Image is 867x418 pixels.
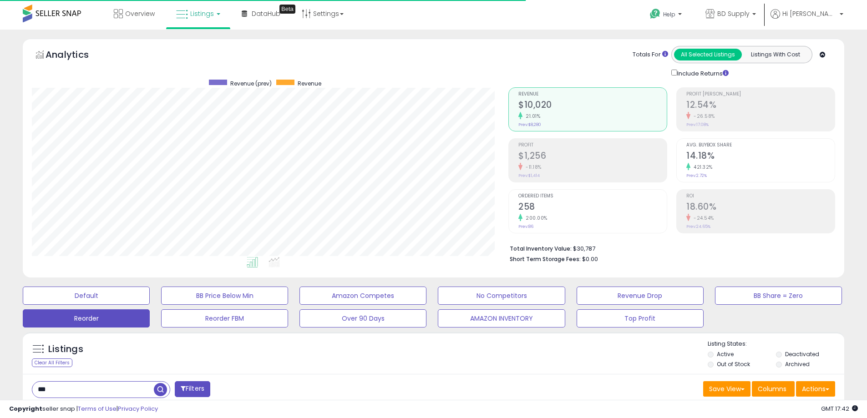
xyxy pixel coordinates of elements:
[522,164,542,171] small: -11.18%
[664,68,740,78] div: Include Returns
[438,287,565,305] button: No Competitors
[796,381,835,397] button: Actions
[522,215,548,222] small: 200.00%
[161,309,288,327] button: Reorder FBM
[32,358,72,367] div: Clear All Filters
[518,92,667,97] span: Revenue
[703,381,750,397] button: Save View
[643,1,691,30] a: Help
[686,151,835,163] h2: 14.18%
[78,404,117,413] a: Terms of Use
[686,224,710,229] small: Prev: 24.65%
[782,9,837,18] span: Hi [PERSON_NAME]
[690,215,714,222] small: -24.54%
[663,10,675,18] span: Help
[510,255,581,263] b: Short Term Storage Fees:
[23,287,150,305] button: Default
[741,49,809,60] button: Listings With Cost
[686,194,835,199] span: ROI
[48,343,83,356] h5: Listings
[438,309,565,327] button: AMAZON INVENTORY
[785,350,819,358] label: Deactivated
[717,350,734,358] label: Active
[785,360,810,368] label: Archived
[118,404,158,413] a: Privacy Policy
[686,122,709,127] small: Prev: 17.08%
[686,201,835,214] h2: 18.60%
[46,48,106,63] h5: Analytics
[23,309,150,327] button: Reorder
[686,100,835,112] h2: 12.54%
[299,287,426,305] button: Amazon Competes
[298,80,321,87] span: Revenue
[582,255,598,263] span: $0.00
[577,287,704,305] button: Revenue Drop
[717,360,750,368] label: Out of Stock
[577,309,704,327] button: Top Profit
[518,151,667,163] h2: $1,256
[190,9,214,18] span: Listings
[175,381,210,397] button: Filters
[9,404,42,413] strong: Copyright
[649,8,661,20] i: Get Help
[299,309,426,327] button: Over 90 Days
[125,9,155,18] span: Overview
[161,287,288,305] button: BB Price Below Min
[690,113,715,120] small: -26.58%
[518,173,540,178] small: Prev: $1,414
[686,92,835,97] span: Profit [PERSON_NAME]
[717,9,750,18] span: BD Supply
[690,164,713,171] small: 421.32%
[518,122,541,127] small: Prev: $8,280
[821,404,858,413] span: 2025-09-16 17:42 GMT
[518,100,667,112] h2: $10,020
[758,384,786,393] span: Columns
[252,9,280,18] span: DataHub
[279,5,295,14] div: Tooltip anchor
[510,242,828,253] li: $30,787
[708,340,844,348] p: Listing States:
[9,405,158,413] div: seller snap | |
[522,113,540,120] small: 21.01%
[771,9,843,30] a: Hi [PERSON_NAME]
[510,245,572,252] b: Total Inventory Value:
[686,143,835,148] span: Avg. Buybox Share
[674,49,742,60] button: All Selected Listings
[686,173,707,178] small: Prev: 2.72%
[518,194,667,199] span: Ordered Items
[518,143,667,148] span: Profit
[752,381,795,397] button: Columns
[518,224,533,229] small: Prev: 86
[715,287,842,305] button: BB Share = Zero
[230,80,272,87] span: Revenue (prev)
[518,201,667,214] h2: 258
[633,50,668,59] div: Totals For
